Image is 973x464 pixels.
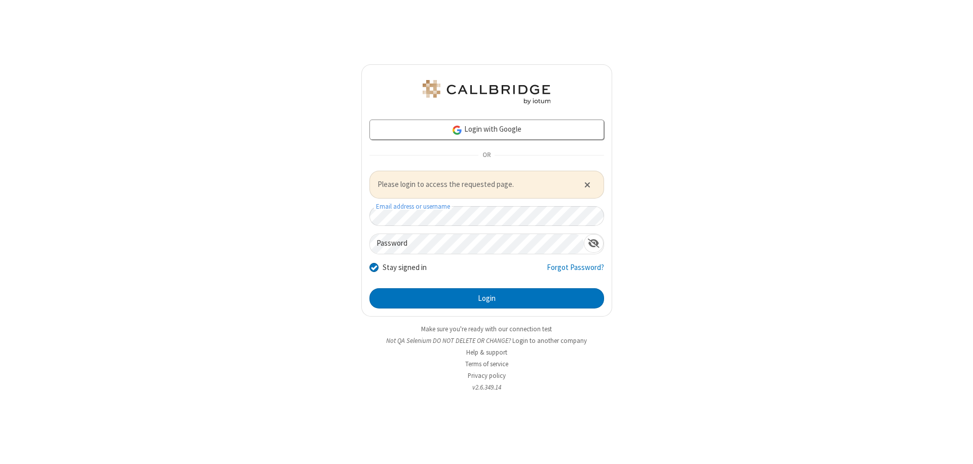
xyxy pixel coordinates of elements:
[584,234,604,253] div: Show password
[369,206,604,226] input: Email address or username
[361,336,612,345] li: Not QA Selenium DO NOT DELETE OR CHANGE?
[370,234,584,254] input: Password
[452,125,463,136] img: google-icon.png
[369,120,604,140] a: Login with Google
[383,262,427,274] label: Stay signed in
[512,336,587,345] button: Login to another company
[579,177,595,192] button: Close alert
[361,382,612,392] li: v2.6.349.14
[378,179,572,190] span: Please login to access the requested page.
[465,360,508,368] a: Terms of service
[478,148,495,163] span: OR
[421,325,552,333] a: Make sure you're ready with our connection test
[369,288,604,308] button: Login
[421,80,552,104] img: QA Selenium DO NOT DELETE OR CHANGE
[468,371,506,380] a: Privacy policy
[547,262,604,281] a: Forgot Password?
[466,348,507,357] a: Help & support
